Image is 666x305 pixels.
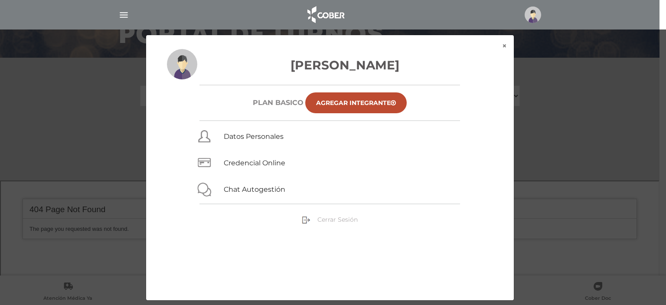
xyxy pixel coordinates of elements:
span: Cerrar Sesión [317,216,358,223]
img: profile-placeholder.svg [525,7,541,23]
h3: [PERSON_NAME] [167,56,493,74]
img: logo_cober_home-white.png [303,4,348,25]
img: Cober_menu-lines-white.svg [118,10,129,20]
a: Agregar Integrante [305,92,407,113]
p: The page you requested was not found. [29,43,629,52]
a: Cerrar Sesión [302,215,358,223]
h6: Plan Basico [253,98,304,107]
a: Chat Autogestión [224,185,285,193]
a: Credencial Online [224,159,285,167]
img: profile-placeholder.svg [167,49,197,79]
button: × [495,35,514,57]
h1: 404 Page Not Found [22,18,636,37]
a: Datos Personales [224,132,284,141]
img: sign-out.png [302,216,310,224]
